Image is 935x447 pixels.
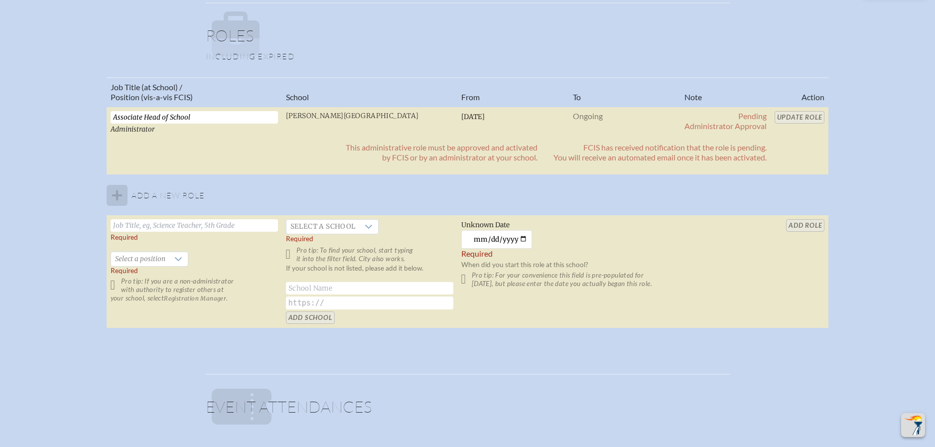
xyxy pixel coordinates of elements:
th: Note [680,78,771,107]
input: Job Title, eg, Science Teacher, 5th Grade [111,219,278,232]
th: To [569,78,680,107]
span: administrator approval [684,121,767,131]
h1: Event Attendances [206,399,730,423]
button: Scroll Top [901,413,925,437]
th: Action [771,78,829,107]
h1: Roles [206,27,730,51]
span: Pending [738,111,767,121]
label: If your school is not listed, please add it below. [286,264,423,281]
th: School [282,78,457,107]
p: Pro tip: For your convenience this field is pre-populated for [DATE], but please enter the date y... [461,271,676,288]
p: Pro tip: If you are a non-administrator with authority to register others at your school, select . [111,277,278,302]
img: To the top [903,415,923,435]
input: https:// [286,297,453,309]
span: [PERSON_NAME][GEOGRAPHIC_DATA] [286,112,419,120]
th: From [457,78,569,107]
span: Ongoing [573,111,603,121]
p: Including expired [206,51,730,61]
span: Select a position [111,252,169,266]
p: FCIS has received notification that the role is pending. You will receive an automated email once... [553,143,767,162]
input: School Name [286,282,453,295]
label: Required [286,235,313,243]
span: Administrator [111,125,155,134]
input: Eg, Science Teacher, 5th Grade [111,111,278,124]
p: Pro tip: To find your school, start typing it into the filter field. City also works. [286,246,453,263]
label: Required [111,233,138,242]
p: When did you start this role at this school? [461,261,676,269]
th: Job Title (at School) / Position (vis-a-vis FCIS) [107,78,282,107]
span: [DATE] [461,113,485,121]
span: Select a school [286,220,360,234]
span: Required [111,267,138,275]
span: Registration Manager [164,295,226,302]
label: Required [461,249,493,259]
p: This administrative role must be approved and activated by FCIS or by an administrator at your sc... [346,143,537,162]
span: Unknown Date [461,221,510,229]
